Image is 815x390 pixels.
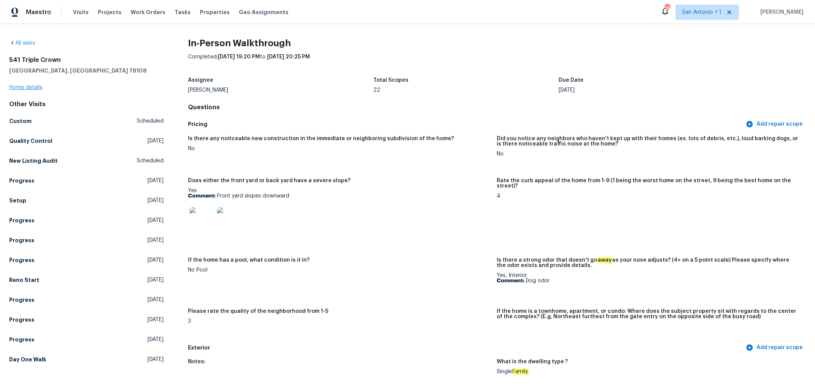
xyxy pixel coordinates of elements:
[188,104,806,111] h4: Questions
[9,40,35,46] a: All visits
[267,54,310,60] span: [DATE] 20:25 PM
[497,178,800,189] h5: Rate the curb appeal of the home from 1-9 (1 being the worst home on the street, 9 being the best...
[200,8,230,16] span: Properties
[9,316,34,324] h5: Progress
[147,356,164,363] span: [DATE]
[9,253,164,267] a: Progress[DATE]
[9,214,164,227] a: Progress[DATE]
[9,67,164,74] h5: [GEOGRAPHIC_DATA], [GEOGRAPHIC_DATA] 78108
[497,257,800,268] h5: Is there a strong odor that doesn't go as your nose adjusts? (4+ on a 5 point scale) Please speci...
[188,188,491,236] div: Yes
[98,8,122,16] span: Projects
[9,117,32,125] h5: Custom
[188,136,454,141] h5: Is there any noticeable new construction in the immediate or neighboring subdivision of the home?
[9,293,164,307] a: Progress[DATE]
[9,313,164,327] a: Progress[DATE]
[147,296,164,304] span: [DATE]
[497,278,800,283] p: Dog odor
[147,316,164,324] span: [DATE]
[9,256,34,264] h5: Progress
[9,296,34,304] h5: Progress
[9,157,58,165] h5: New Listing Audit
[9,236,34,244] h5: Progress
[497,309,800,319] h5: If the home is a townhome, apartment, or condo: Where does the subject property sit with regards ...
[9,137,52,145] h5: Quality Control
[9,85,42,90] a: Home details
[9,56,164,64] h2: 541 Triple Crown
[9,333,164,346] a: Progress[DATE]
[9,356,46,363] h5: Day One Walk
[188,178,350,183] h5: Does either the front yard or back yard have a severe slope?
[9,154,164,168] a: New Listing AuditScheduled
[239,8,288,16] span: Geo Assignments
[218,54,260,60] span: [DATE] 19:20 PM
[26,8,51,16] span: Maestro
[9,100,164,108] div: Other Visits
[744,117,806,131] button: Add repair scope
[9,353,164,366] a: Day One Walk[DATE]
[9,273,164,287] a: Reno Start[DATE]
[188,53,806,73] div: Completed: to
[147,217,164,224] span: [DATE]
[559,78,583,83] h5: Due Date
[9,336,34,343] h5: Progress
[188,193,491,199] p: Front yard slopes downward
[757,8,804,16] span: [PERSON_NAME]
[175,10,191,15] span: Tasks
[497,136,800,147] h5: Did you notice any neighbors who haven't kept up with their homes (ex. lots of debris, etc.), lou...
[147,177,164,184] span: [DATE]
[373,78,408,83] h5: Total Scopes
[188,267,491,273] div: No Pool
[147,336,164,343] span: [DATE]
[559,87,744,93] div: [DATE]
[497,151,800,157] div: No
[147,276,164,284] span: [DATE]
[664,5,670,12] div: 26
[9,177,34,184] h5: Progress
[188,359,206,364] h5: Notes:
[147,256,164,264] span: [DATE]
[747,120,803,129] span: Add repair scope
[137,157,164,165] span: Scheduled
[497,359,568,364] h5: What is the dwelling type ?
[9,134,164,148] a: Quality Control[DATE]
[682,8,721,16] span: San Antonio + 1
[512,369,529,375] em: Family
[188,78,213,83] h5: Assignee
[188,344,744,352] h5: Exterior
[497,273,800,283] div: Yes, Interior
[188,87,373,93] div: [PERSON_NAME]
[497,193,800,199] div: 4
[147,137,164,145] span: [DATE]
[137,117,164,125] span: Scheduled
[188,193,215,199] b: Comment:
[744,341,806,355] button: Add repair scope
[147,197,164,204] span: [DATE]
[598,257,612,263] em: away
[9,276,39,284] h5: Reno Start
[9,233,164,247] a: Progress[DATE]
[147,236,164,244] span: [DATE]
[188,146,491,151] div: No
[373,87,559,93] div: 22
[9,197,26,204] h5: Setup
[747,343,803,353] span: Add repair scope
[497,369,800,374] div: Single
[9,194,164,207] a: Setup[DATE]
[188,309,328,314] h5: Please rate the quality of the neighborhood from 1-5
[9,114,164,128] a: CustomScheduled
[73,8,89,16] span: Visits
[497,278,525,283] b: Comment:
[188,120,744,128] h5: Pricing
[131,8,165,16] span: Work Orders
[188,39,806,47] h2: In-Person Walkthrough
[9,217,34,224] h5: Progress
[9,174,164,188] a: Progress[DATE]
[188,257,309,263] h5: If the home has a pool, what condition is it in?
[188,319,491,324] div: 3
